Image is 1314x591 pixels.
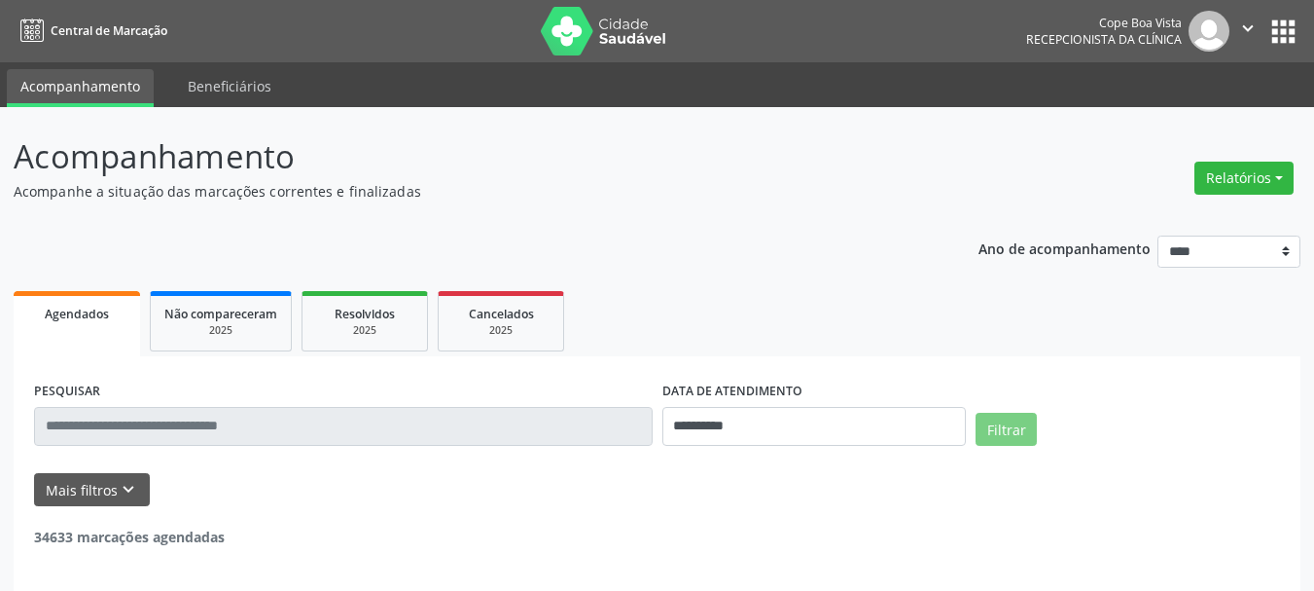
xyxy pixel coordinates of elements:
span: Cancelados [469,306,534,322]
button: apps [1266,15,1300,49]
div: Cope Boa Vista [1026,15,1182,31]
button: Mais filtroskeyboard_arrow_down [34,473,150,507]
img: img [1189,11,1229,52]
span: Agendados [45,306,109,322]
i:  [1237,18,1259,39]
button: Relatórios [1194,162,1294,195]
button:  [1229,11,1266,52]
div: 2025 [164,323,277,338]
span: Recepcionista da clínica [1026,31,1182,48]
i: keyboard_arrow_down [118,479,139,500]
span: Resolvidos [335,306,395,322]
span: Não compareceram [164,306,277,322]
label: PESQUISAR [34,377,100,407]
strong: 34633 marcações agendadas [34,528,225,546]
p: Acompanhe a situação das marcações correntes e finalizadas [14,181,914,202]
a: Beneficiários [174,69,285,103]
div: 2025 [452,323,550,338]
p: Acompanhamento [14,132,914,181]
button: Filtrar [976,413,1037,446]
label: DATA DE ATENDIMENTO [662,377,802,407]
p: Ano de acompanhamento [978,236,1151,260]
a: Acompanhamento [7,69,154,107]
span: Central de Marcação [51,22,167,39]
div: 2025 [316,323,413,338]
a: Central de Marcação [14,15,167,47]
